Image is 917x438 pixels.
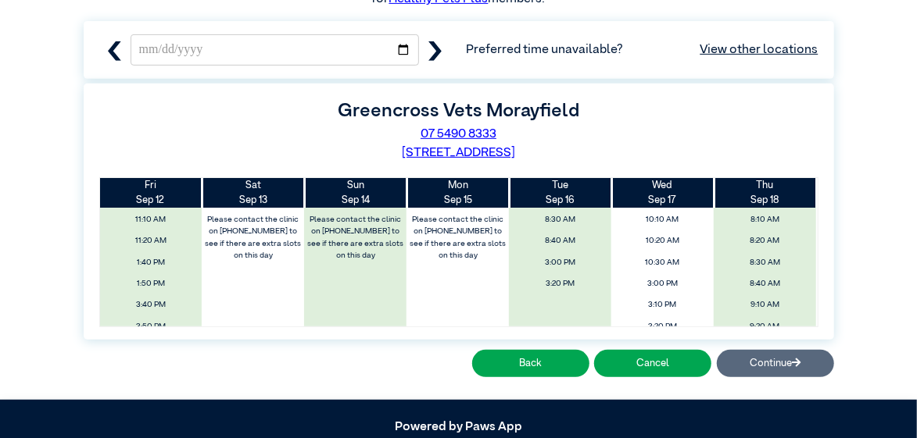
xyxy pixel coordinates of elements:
[616,232,710,250] span: 10:20 AM
[616,318,710,336] span: 3:20 PM
[104,254,198,272] span: 1:40 PM
[100,178,202,208] th: Sep 12
[104,275,198,293] span: 1:50 PM
[202,178,304,208] th: Sep 13
[616,254,710,272] span: 10:30 AM
[594,350,711,377] button: Cancel
[104,296,198,314] span: 3:40 PM
[718,318,812,336] span: 9:20 AM
[402,147,515,159] a: [STREET_ADDRESS]
[466,41,818,59] span: Preferred time unavailable?
[616,296,710,314] span: 3:10 PM
[611,178,714,208] th: Sep 17
[304,178,407,208] th: Sep 14
[616,211,710,229] span: 10:10 AM
[718,275,812,293] span: 8:40 AM
[514,211,607,229] span: 8:30 AM
[408,211,508,265] label: Please contact the clinic on [PHONE_NUMBER] to see if there are extra slots on this day
[714,178,816,208] th: Sep 18
[203,211,303,265] label: Please contact the clinic on [PHONE_NUMBER] to see if there are extra slots on this day
[514,254,607,272] span: 3:00 PM
[472,350,589,377] button: Back
[514,275,607,293] span: 3:20 PM
[718,254,812,272] span: 8:30 AM
[104,232,198,250] span: 11:20 AM
[700,41,818,59] a: View other locations
[104,211,198,229] span: 11:10 AM
[718,296,812,314] span: 9:10 AM
[514,232,607,250] span: 8:40 AM
[509,178,611,208] th: Sep 16
[104,318,198,336] span: 3:50 PM
[306,211,406,265] label: Please contact the clinic on [PHONE_NUMBER] to see if there are extra slots on this day
[421,128,496,141] a: 07 5490 8333
[84,420,834,435] h5: Powered by Paws App
[616,275,710,293] span: 3:00 PM
[407,178,509,208] th: Sep 15
[718,211,812,229] span: 8:10 AM
[718,232,812,250] span: 8:20 AM
[338,101,579,120] label: Greencross Vets Morayfield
